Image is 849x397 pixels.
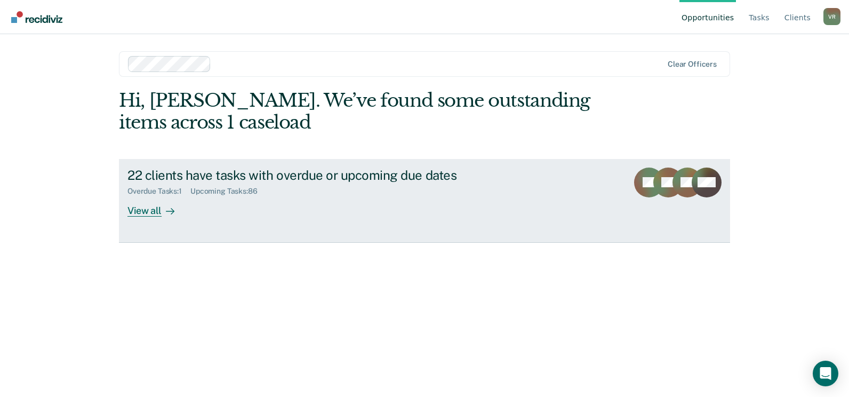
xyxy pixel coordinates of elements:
[668,60,717,69] div: Clear officers
[813,361,838,386] div: Open Intercom Messenger
[119,90,608,133] div: Hi, [PERSON_NAME]. We’ve found some outstanding items across 1 caseload
[127,187,190,196] div: Overdue Tasks : 1
[823,8,840,25] button: Profile dropdown button
[190,187,266,196] div: Upcoming Tasks : 86
[127,168,502,183] div: 22 clients have tasks with overdue or upcoming due dates
[11,11,62,23] img: Recidiviz
[823,8,840,25] div: V R
[127,196,187,217] div: View all
[119,159,730,243] a: 22 clients have tasks with overdue or upcoming due datesOverdue Tasks:1Upcoming Tasks:86View all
